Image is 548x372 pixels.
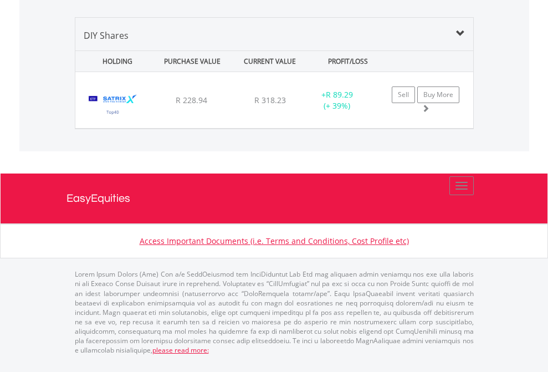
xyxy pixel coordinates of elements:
[254,95,286,105] span: R 318.23
[66,174,482,223] a: EasyEquities
[76,51,152,72] div: HOLDING
[152,345,209,355] a: please read more:
[326,89,353,100] span: R 89.29
[155,51,230,72] div: PURCHASE VALUE
[140,236,409,246] a: Access Important Documents (i.e. Terms and Conditions, Cost Profile etc)
[81,86,145,125] img: EQU.ZA.STX40.png
[75,269,474,355] p: Lorem Ipsum Dolors (Ame) Con a/e SeddOeiusmod tem InciDiduntut Lab Etd mag aliquaen admin veniamq...
[176,95,207,105] span: R 228.94
[84,29,129,42] span: DIY Shares
[392,86,415,103] a: Sell
[310,51,386,72] div: PROFIT/LOSS
[232,51,308,72] div: CURRENT VALUE
[417,86,459,103] a: Buy More
[303,89,372,111] div: + (+ 39%)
